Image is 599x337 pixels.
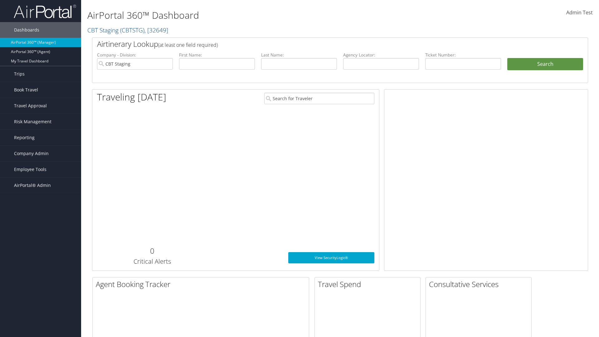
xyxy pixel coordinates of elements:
span: Trips [14,66,25,82]
span: Company Admin [14,146,49,161]
h1: Traveling [DATE] [97,90,166,104]
label: Agency Locator: [343,52,419,58]
label: Company - Division: [97,52,173,58]
label: Last Name: [261,52,337,58]
h2: Airtinerary Lookup [97,39,542,49]
span: Travel Approval [14,98,47,114]
img: airportal-logo.png [14,4,76,19]
a: View SecurityLogic® [288,252,374,263]
h2: 0 [97,246,207,256]
h2: Travel Spend [318,279,420,290]
span: ( CBTSTG ) [120,26,144,34]
h2: Consultative Services [429,279,531,290]
span: Reporting [14,130,35,145]
span: (at least one field required) [158,42,218,48]
span: Book Travel [14,82,38,98]
label: Ticket Number: [425,52,501,58]
span: Dashboards [14,22,39,38]
h2: Agent Booking Tracker [96,279,309,290]
h3: Critical Alerts [97,257,207,266]
a: Admin Test [566,3,593,22]
span: Admin Test [566,9,593,16]
h1: AirPortal 360™ Dashboard [87,9,424,22]
span: , [ 32649 ] [144,26,168,34]
button: Search [507,58,583,71]
span: AirPortal® Admin [14,178,51,193]
span: Employee Tools [14,162,46,177]
a: CBT Staging [87,26,168,34]
label: First Name: [179,52,255,58]
span: Risk Management [14,114,51,129]
input: Search for Traveler [264,93,374,104]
